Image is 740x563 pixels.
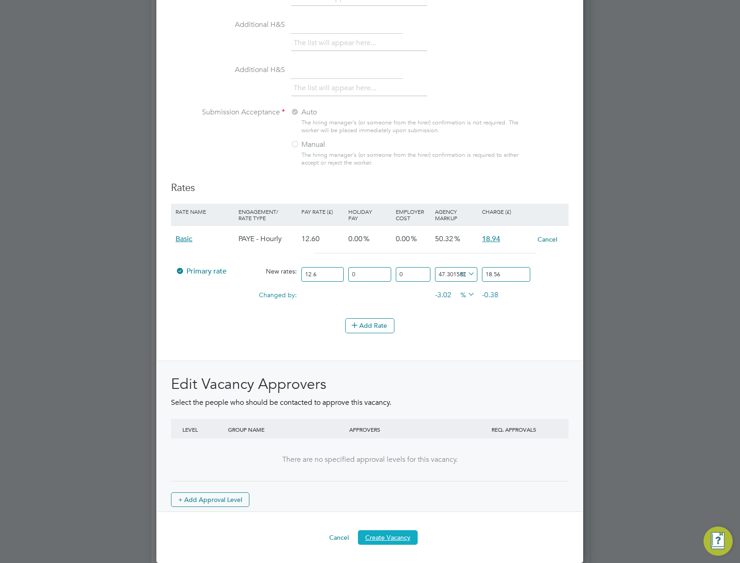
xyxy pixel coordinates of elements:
[171,181,569,195] h3: Rates
[173,204,236,219] div: Rate Name
[396,234,410,243] span: 0.00
[180,455,559,465] div: There are no specified approval levels for this vacancy.
[236,226,299,252] div: PAYE - Hourly
[457,289,476,299] span: %
[358,530,418,545] button: Create Vacancy
[171,65,285,75] label: Additional H&S
[468,419,559,440] div: REQ. APPROVALS
[299,226,346,252] div: 12.60
[435,290,451,300] span: -3.02
[537,235,558,244] button: Cancel
[480,204,535,219] div: Charge (£)
[348,234,362,243] span: 0.00
[346,204,393,226] div: Holiday Pay
[294,37,380,49] li: The list will appear here...
[704,527,733,556] button: Engage Resource Center
[347,419,468,440] div: APPROVERS
[457,269,476,279] span: %
[180,419,226,440] div: LEVEL
[482,290,498,300] span: -0.38
[236,204,299,226] div: Engagement/ Rate Type
[171,398,391,407] span: Select the people who should be contacted to approve this vacancy.
[226,419,347,440] div: GROUP NAME
[435,234,453,243] span: 50.32
[294,82,380,94] li: The list will appear here...
[299,204,346,219] div: Pay Rate (£)
[301,151,523,167] div: The hiring manager's (or someone from the hirer) confirmation is required to either accept or rej...
[322,530,356,545] button: Cancel
[301,119,523,134] div: The hiring manager's (or someone from the hirer) confirmation is not required. The worker will be...
[236,263,299,280] div: New rates:
[290,140,404,150] label: Manual
[171,20,285,30] label: Additional H&S
[176,267,227,276] span: Primary rate
[290,108,404,117] label: Auto
[433,204,480,226] div: Agency Markup
[393,204,433,226] div: Employer Cost
[345,318,394,333] button: Add Rate
[176,234,192,243] span: Basic
[173,286,299,304] div: Changed by:
[171,108,285,117] label: Submission Acceptance
[171,492,249,507] button: + Add Approval Level
[171,375,569,394] h2: Edit Vacancy Approvers
[482,234,500,243] span: 18.94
